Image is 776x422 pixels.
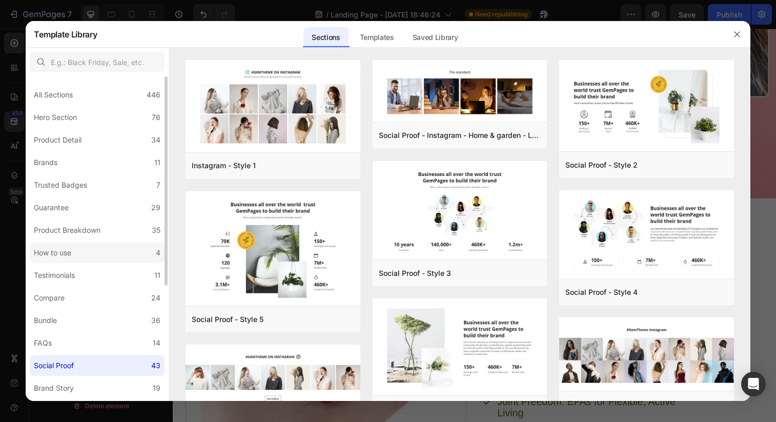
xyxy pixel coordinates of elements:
div: 35 [152,224,160,236]
div: FAQs [34,337,52,349]
div: 36 [151,314,160,327]
div: Sections [303,27,348,48]
div: Bundle [34,314,57,327]
div: Drop element here [135,371,190,379]
div: All Sections [34,89,73,101]
div: 24 [151,292,160,304]
div: 14 [153,337,160,349]
div: 19 [153,382,160,394]
div: Social Proof [34,359,74,372]
div: How to use [34,247,71,259]
img: st6.png [373,298,547,397]
div: 4 [156,247,160,259]
div: 11 [154,269,160,282]
h2: Template Library [34,21,97,48]
div: Brands [34,156,57,169]
h2: Elevate Your Health with Nature's Essentials [316,226,578,284]
div: Testimonials [34,269,75,282]
div: Social Proof - Style 4 [565,286,638,298]
p: Mind Over Matter: Boost Your Brainpower with EFAs [331,339,516,362]
p: Heart's Best Friend: EFAs for Cardiovascular Vitality [331,305,516,327]
button: SHOP NOW [235,94,380,117]
img: st5.png [186,191,360,308]
div: Product Detail [34,134,81,146]
div: 29 [151,202,160,214]
p: 30-day money-back guarantee included [9,122,606,131]
div: Social Proof - Style 2 [565,159,638,171]
div: Social Proof - Style 5 [192,313,263,326]
img: st4.png [559,190,733,280]
div: 43 [151,359,160,372]
img: sp1.png [186,60,360,154]
img: sp2.png [559,317,733,392]
div: SHOP NOW [279,100,324,111]
div: 76 [152,111,160,124]
div: Instagram - Style 2 [565,398,631,410]
img: st2.png [559,60,733,153]
div: 34 [151,134,160,146]
div: Product Breakdown [34,224,100,236]
div: Open Intercom Messenger [741,372,766,396]
div: Brand Story [34,382,74,394]
div: Hero Section [34,111,77,124]
img: sp30-3.png [373,60,547,124]
div: Social Proof - Instagram - Home & garden - Lamp - Style 30 [379,129,541,142]
img: sp3.png [186,345,360,412]
div: Compare [34,292,65,304]
input: E.g.: Black Friday, Sale, etc. [30,52,165,72]
div: 11 [154,156,160,169]
div: Guarantee [34,202,69,214]
div: 446 [147,89,160,101]
div: Templates [352,27,402,48]
div: Social Proof - Style 3 [379,267,451,279]
img: st3.png [373,161,547,262]
div: Saved Library [404,27,466,48]
div: 7 [156,179,160,191]
div: Trusted Badges [34,179,87,191]
p: Joint Freedom: EFAs for Flexible, Active Living [331,374,516,397]
div: Instagram - Style 1 [192,159,256,172]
